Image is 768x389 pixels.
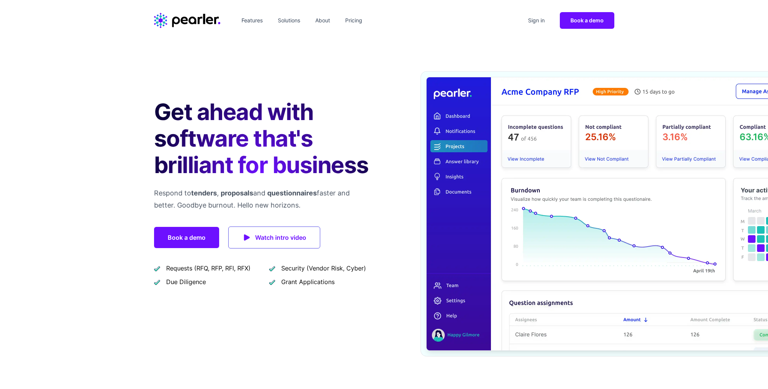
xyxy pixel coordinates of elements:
[154,279,160,285] img: checkmark
[281,264,366,273] span: Security (Vendor Risk, Cyber)
[275,14,303,27] a: Solutions
[191,189,217,197] span: tenders
[525,14,548,27] a: Sign in
[154,265,160,272] img: checkmark
[228,227,320,248] a: Watch intro video
[312,14,333,27] a: About
[221,189,253,197] span: proposals
[166,277,206,286] span: Due Diligence
[269,265,275,272] img: checkmark
[154,187,372,211] p: Respond to , and faster and better. Goodbye burnout. Hello new horizons.
[269,279,275,285] img: checkmark
[154,227,219,248] a: Book a demo
[267,189,317,197] span: questionnaires
[560,12,614,29] a: Book a demo
[154,98,372,178] h1: Get ahead with software that's brilliant for business
[154,13,220,28] a: Home
[570,17,604,23] span: Book a demo
[238,14,266,27] a: Features
[255,232,306,243] span: Watch intro video
[166,264,251,273] span: Requests (RFQ, RFP, RFI, RFX)
[342,14,365,27] a: Pricing
[281,277,335,286] span: Grant Applications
